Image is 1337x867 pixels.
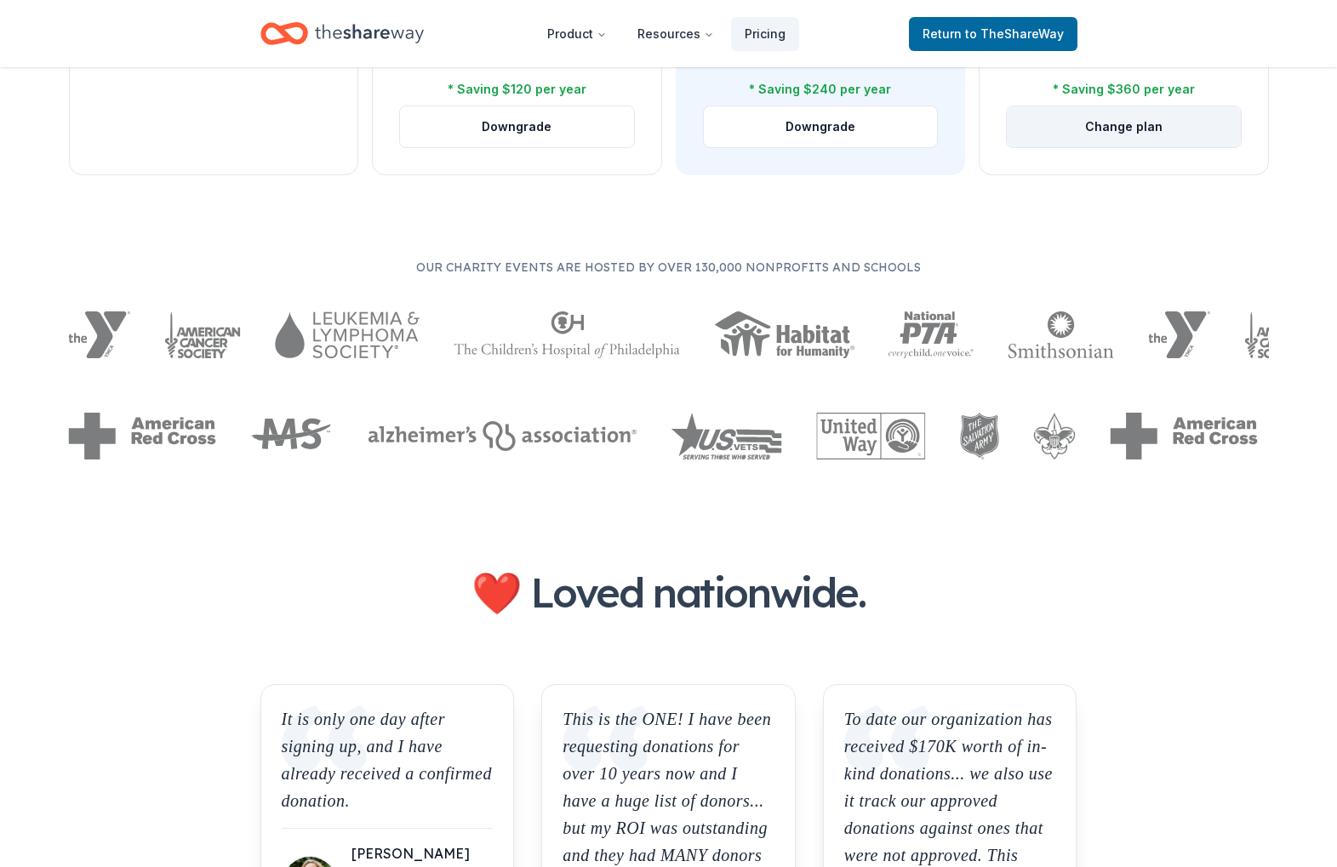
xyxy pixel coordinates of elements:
[923,24,1064,44] span: Return
[731,17,799,51] a: Pricing
[351,842,494,864] div: [PERSON_NAME]
[260,14,424,54] a: Home
[1033,413,1076,459] img: Boy Scouts of America
[400,106,634,147] button: Downgrade
[714,311,854,358] img: Habitat for Humanity
[250,413,334,459] img: MS
[749,79,891,100] div: * Saving $240 per year
[1110,413,1258,459] img: American Red Cross
[534,14,799,54] nav: Main
[534,17,620,51] button: Product
[1007,106,1241,147] button: Change plan
[397,568,941,616] h2: ❤️ Loved nationwide.
[704,106,938,147] button: Downgrade
[68,311,130,358] img: YMCA
[624,17,728,51] button: Resources
[368,421,637,451] img: Alzheimers Association
[960,413,1000,459] img: The Salvation Army
[448,79,586,100] div: * Saving $120 per year
[68,413,216,459] img: American Red Cross
[1244,311,1322,358] img: American Cancer Society
[1148,311,1210,358] img: YMCA
[1008,311,1114,358] img: Smithsonian
[909,17,1077,51] a: Returnto TheShareWay
[965,26,1064,41] span: to TheShareWay
[164,311,242,358] img: American Cancer Society
[888,311,974,358] img: National PTA
[275,311,419,358] img: Leukemia & Lymphoma Society
[1053,79,1195,100] div: * Saving $360 per year
[816,413,925,459] img: United Way
[282,705,494,814] p: It is only one day after signing up, and I have already received a confirmed donation.
[454,311,680,358] img: The Children's Hospital of Philadelphia
[671,413,782,459] img: US Vets
[68,257,1269,277] p: Our charity events are hosted by over 130,000 nonprofits and schools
